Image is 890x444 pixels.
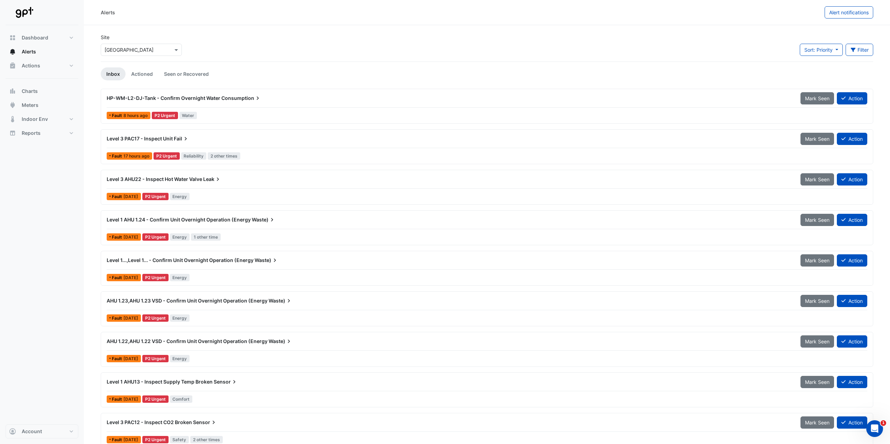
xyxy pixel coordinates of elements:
button: Mark Seen [800,376,834,388]
span: Dashboard [22,34,48,41]
span: 2 other times [190,436,223,443]
button: Action [837,133,867,145]
span: Sensor [214,378,238,385]
div: P2 Urgent [142,233,169,241]
span: Mark Seen [805,95,830,101]
button: Mark Seen [800,416,834,429]
span: Tue 15-Apr-2025 15:45 AEST [123,396,138,402]
button: Mark Seen [800,133,834,145]
app-icon: Reports [9,130,16,137]
iframe: Intercom live chat [866,420,883,437]
span: Mark Seen [805,339,830,344]
button: Alert notifications [825,6,873,19]
button: Actions [6,59,78,73]
span: Charts [22,88,38,95]
span: Level 1 AHU 1.24 - Confirm Unit Overnight Operation (Energy [107,217,251,223]
span: Fault [112,154,123,158]
button: Action [837,254,867,267]
div: P2 Urgent [142,395,169,403]
div: P2 Urgent [142,274,169,281]
span: Tue 03-Jun-2025 03:00 AEST [123,234,138,240]
a: Actioned [126,67,158,80]
app-icon: Alerts [9,48,16,55]
button: Mark Seen [800,254,834,267]
button: Mark Seen [800,335,834,348]
span: Level 3 AHU22 - Inspect Hot Water Valve [107,176,202,182]
span: AHU 1.23,AHU 1.23 VSD - Confirm Unit Overnight Operation (Energy [107,298,268,304]
span: Fault [112,276,123,280]
span: Mark Seen [805,176,830,182]
button: Charts [6,84,78,98]
span: Tue 03-Jun-2025 03:00 AEST [123,315,138,321]
div: P2 Urgent [152,112,178,119]
div: P2 Urgent [142,436,169,443]
span: Level 3 PAC12 - Inspect CO2 Broken [107,419,192,425]
button: Sort: Priority [800,44,843,56]
span: Consumption [221,95,261,102]
span: Wed 23-Jul-2025 15:30 AEST [123,194,138,199]
span: Indoor Env [22,116,48,123]
span: Thu 11-Sep-2025 16:45 AEST [123,153,149,159]
button: Indoor Env [6,112,78,126]
span: Mark Seen [805,257,830,263]
a: Seen or Recovered [158,67,214,80]
span: Waste) [269,338,292,345]
span: Energy [170,314,190,322]
span: Mark Seen [805,298,830,304]
app-icon: Meters [9,102,16,109]
span: Fault [112,438,123,442]
div: P2 Urgent [142,193,169,200]
app-icon: Indoor Env [9,116,16,123]
button: Alerts [6,45,78,59]
span: Fault [112,195,123,199]
button: Dashboard [6,31,78,45]
span: Waste) [252,216,276,223]
span: Alert notifications [829,9,869,15]
button: Action [837,335,867,348]
button: Mark Seen [800,92,834,104]
img: Company Logo [8,6,40,20]
span: Water [179,112,197,119]
app-icon: Dashboard [9,34,16,41]
button: Mark Seen [800,214,834,226]
button: Meters [6,98,78,112]
span: Reports [22,130,41,137]
span: Level 1...,Level 1... - Confirm Unit Overnight Operation (Energy [107,257,254,263]
a: Inbox [101,67,126,80]
button: Action [837,173,867,185]
span: Mark Seen [805,379,830,385]
span: 1 other time [191,233,221,241]
button: Reports [6,126,78,140]
span: Waste) [255,257,278,264]
span: Comfort [170,395,193,403]
button: Action [837,92,867,104]
app-icon: Actions [9,62,16,69]
span: 1 [881,420,886,426]
span: Fault [112,397,123,401]
span: Fault [112,357,123,361]
span: Level 1 AHU13 - Inspect Supply Temp Broken [107,379,213,385]
span: Alerts [22,48,36,55]
span: Tue 25-Mar-2025 10:00 AEDT [123,437,138,442]
button: Action [837,416,867,429]
span: Mark Seen [805,136,830,142]
span: Energy [170,233,190,241]
span: Actions [22,62,40,69]
span: 2 other times [208,152,240,160]
span: Fault [112,114,123,118]
span: Energy [170,193,190,200]
div: P2 Urgent [154,152,180,160]
span: Reliability [181,152,207,160]
span: Fault [112,316,123,320]
button: Action [837,295,867,307]
button: Action [837,376,867,388]
span: Mark Seen [805,420,830,425]
span: Energy [170,274,190,281]
span: Fault [112,235,123,239]
span: Fail [174,135,189,142]
span: AHU 1.22,AHU 1.22 VSD - Confirm Unit Overnight Operation (Energy [107,338,268,344]
div: P2 Urgent [142,355,169,362]
label: Site [101,34,109,41]
span: Mark Seen [805,217,830,223]
span: Account [22,428,42,435]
